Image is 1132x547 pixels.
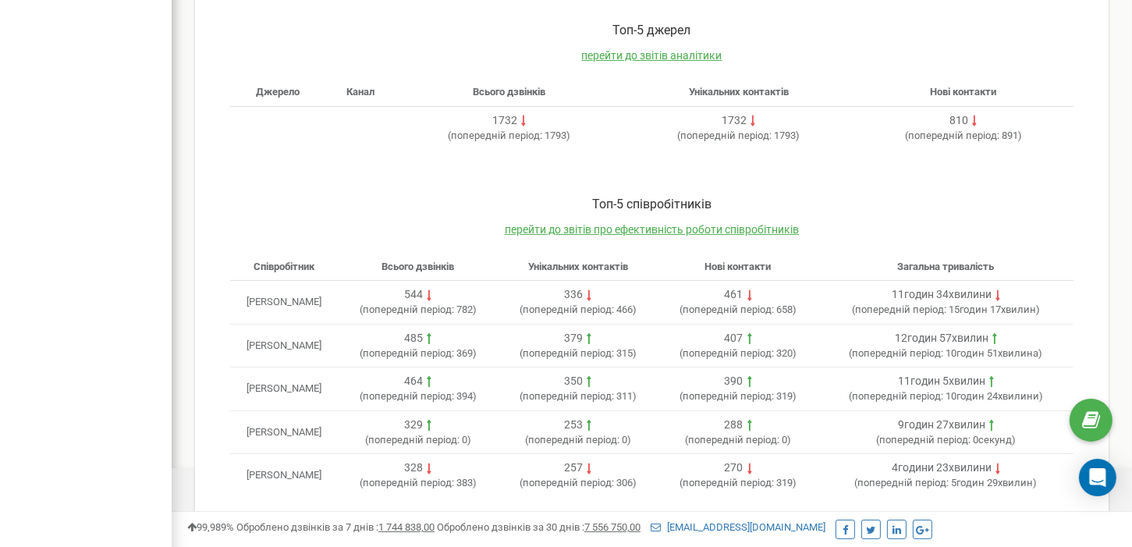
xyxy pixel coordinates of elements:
[685,434,791,446] span: ( 0 )
[680,304,797,315] span: ( 658 )
[582,49,722,62] a: перейти до звітів аналітики
[346,86,374,98] span: Канал
[849,347,1042,359] span: ( 10годин 51хвилина )
[680,130,772,141] span: попередній період:
[523,347,614,359] span: попередній період:
[360,390,477,402] span: ( 394 )
[898,374,985,389] div: 11годин 5хвилин
[528,261,628,272] span: Унікальних контактів
[592,197,711,211] span: Toп-5 співробітників
[523,477,614,488] span: попередній період:
[437,521,641,533] span: Оброблено дзвінків за 30 днів :
[230,454,338,497] td: [PERSON_NAME]
[363,477,454,488] span: попередній період:
[705,261,772,272] span: Нові контакти
[525,434,631,446] span: ( 0 )
[564,331,583,346] div: 379
[683,477,774,488] span: попередній період:
[680,347,797,359] span: ( 320 )
[725,417,743,433] div: 288
[849,390,1043,402] span: ( 10годин 24хвилини )
[528,434,619,446] span: попередній період:
[725,460,743,476] div: 270
[363,390,454,402] span: попередній період:
[505,223,799,236] a: перейти до звітів про ефективність роботи співробітників
[404,460,423,476] div: 328
[564,287,583,303] div: 336
[404,417,423,433] div: 329
[256,86,300,98] span: Джерело
[879,434,971,446] span: попередній період:
[688,434,779,446] span: попередній період:
[725,331,743,346] div: 407
[895,331,988,346] div: 12годин 57хвилин
[360,347,477,359] span: ( 369 )
[680,390,797,402] span: ( 319 )
[378,521,435,533] u: 1 744 838,00
[897,261,994,272] span: Загальна тривалість
[520,347,637,359] span: ( 315 )
[230,410,338,454] td: [PERSON_NAME]
[404,374,423,389] div: 464
[363,304,454,315] span: попередній період:
[898,417,985,433] div: 9годин 27хвилин
[854,477,1037,488] span: ( 5годин 29хвилин )
[855,304,946,315] span: попередній період:
[368,434,460,446] span: попередній період:
[451,130,542,141] span: попередній період:
[236,521,435,533] span: Оброблено дзвінків за 7 днів :
[492,113,517,129] div: 1732
[852,347,943,359] span: попередній період:
[363,347,454,359] span: попередній період:
[523,390,614,402] span: попередній період:
[365,434,471,446] span: ( 0 )
[360,477,477,488] span: ( 383 )
[892,460,992,476] div: 4години 23хвилини
[908,130,999,141] span: попередній період:
[930,86,996,98] span: Нові контакти
[722,113,747,129] div: 1732
[360,304,477,315] span: ( 782 )
[254,261,314,272] span: Співробітник
[564,460,583,476] div: 257
[473,86,545,98] span: Всього дзвінків
[230,324,338,368] td: [PERSON_NAME]
[564,374,583,389] div: 350
[520,304,637,315] span: ( 466 )
[230,281,338,325] td: [PERSON_NAME]
[520,390,637,402] span: ( 311 )
[892,287,992,303] div: 11годин 34хвилини
[852,390,943,402] span: попередній період:
[683,304,774,315] span: попередній період:
[404,331,423,346] div: 485
[905,130,1022,141] span: ( 891 )
[520,477,637,488] span: ( 306 )
[725,374,743,389] div: 390
[230,368,338,411] td: [PERSON_NAME]
[677,130,800,141] span: ( 1793 )
[725,287,743,303] div: 461
[584,521,641,533] u: 7 556 750,00
[680,477,797,488] span: ( 319 )
[187,521,234,533] span: 99,989%
[564,417,583,433] div: 253
[381,261,454,272] span: Всього дзвінків
[689,86,789,98] span: Унікальних контактів
[404,287,423,303] div: 544
[651,521,825,533] a: [EMAIL_ADDRESS][DOMAIN_NAME]
[857,477,949,488] span: попередній період:
[613,23,691,37] span: Toп-5 джерел
[683,390,774,402] span: попередній період:
[876,434,1016,446] span: ( 0секунд )
[683,347,774,359] span: попередній період:
[448,130,570,141] span: ( 1793 )
[949,113,968,129] div: 810
[523,304,614,315] span: попередній період:
[852,304,1040,315] span: ( 15годин 17хвилин )
[1079,459,1116,496] div: Open Intercom Messenger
